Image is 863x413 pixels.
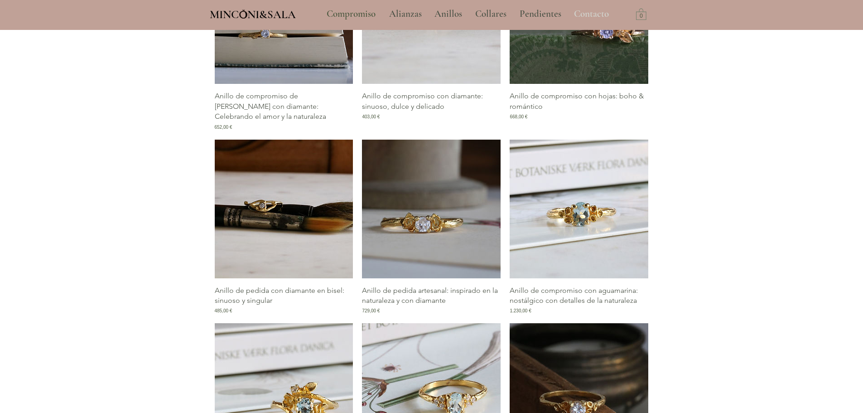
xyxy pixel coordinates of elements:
[428,3,468,25] a: Anillos
[215,124,232,131] span: 652,00 €
[510,91,648,130] a: Anillo de compromiso con hojas: boho & romántico668,00 €
[382,3,428,25] a: Alianzas
[302,3,634,25] nav: Sitio
[510,286,648,306] p: Anillo de compromiso con aguamarina: nostálgico con detalles de la naturaleza
[510,113,527,120] span: 668,00 €
[385,3,426,25] p: Alianzas
[215,140,353,315] div: Galería de Anillo de pedida con diamante en bisel: sinuoso y singular
[513,3,567,25] a: Pendientes
[569,3,613,25] p: Contacto
[510,286,648,315] a: Anillo de compromiso con aguamarina: nostálgico con detalles de la naturaleza1.230,00 €
[210,6,296,21] a: MINCONI&SALA
[567,3,616,25] a: Contacto
[430,3,467,25] p: Anillos
[320,3,382,25] a: Compromiso
[471,3,511,25] p: Collares
[510,307,531,314] span: 1.230,00 €
[215,91,353,130] a: Anillo de compromiso de [PERSON_NAME] con diamante: Celebrando el amor y la naturaleza652,00 €
[362,307,380,314] span: 729,00 €
[215,286,353,306] p: Anillo de pedida con diamante en bisel: sinuoso y singular
[362,91,501,130] a: Anillo de compromiso con diamante: sinuoso, dulce y delicado403,00 €
[215,286,353,315] a: Anillo de pedida con diamante en bisel: sinuoso y singular485,00 €
[468,3,513,25] a: Collares
[215,91,353,121] p: Anillo de compromiso de [PERSON_NAME] con diamante: Celebrando el amor y la naturaleza
[510,140,648,315] div: Galería de Anillo de compromiso con aguamarina: nostálgico con detalles de la naturaleza
[515,3,566,25] p: Pendientes
[636,8,646,20] a: Carrito con 0 ítems
[322,3,380,25] p: Compromiso
[362,113,380,120] span: 403,00 €
[640,13,643,19] text: 0
[362,286,501,315] a: Anillo de pedida artesanal: inspirado en la naturaleza y con diamante729,00 €
[240,10,247,19] img: Minconi Sala
[210,8,296,21] span: MINCONI&SALA
[362,91,501,112] p: Anillo de compromiso con diamante: sinuoso, dulce y delicado
[362,140,501,315] div: Galería de Anillo de pedida artesanal: inspirado en la naturaleza y con diamante
[215,307,232,314] span: 485,00 €
[510,91,648,112] p: Anillo de compromiso con hojas: boho & romántico
[362,286,501,306] p: Anillo de pedida artesanal: inspirado en la naturaleza y con diamante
